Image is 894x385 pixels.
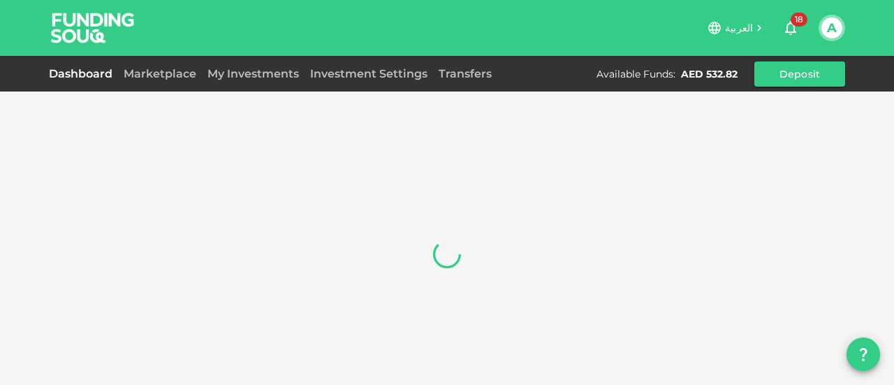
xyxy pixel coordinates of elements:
[596,67,675,81] div: Available Funds :
[305,67,433,80] a: Investment Settings
[433,67,497,80] a: Transfers
[681,67,738,81] div: AED 532.82
[49,67,118,80] a: Dashboard
[777,14,805,42] button: 18
[118,67,202,80] a: Marketplace
[725,22,753,34] span: العربية
[847,337,880,371] button: question
[791,13,807,27] span: 18
[821,17,842,38] button: A
[202,67,305,80] a: My Investments
[754,61,845,87] button: Deposit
